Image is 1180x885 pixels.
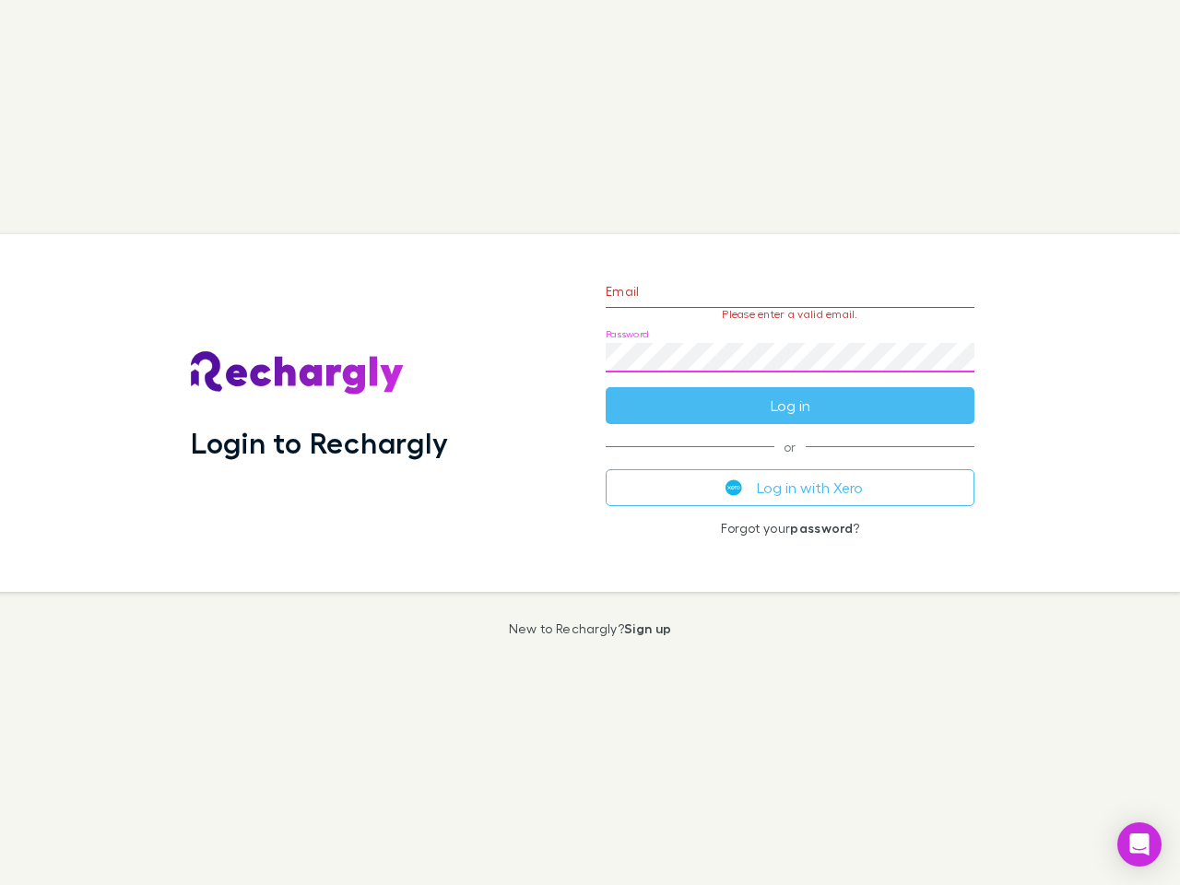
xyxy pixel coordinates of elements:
[1117,822,1162,867] div: Open Intercom Messenger
[191,425,448,460] h1: Login to Rechargly
[606,387,974,424] button: Log in
[606,521,974,536] p: Forgot your ?
[606,446,974,447] span: or
[606,469,974,506] button: Log in with Xero
[606,308,974,321] p: Please enter a valid email.
[624,620,671,636] a: Sign up
[191,351,405,395] img: Rechargly's Logo
[606,327,649,341] label: Password
[726,479,742,496] img: Xero's logo
[790,520,853,536] a: password
[509,621,672,636] p: New to Rechargly?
